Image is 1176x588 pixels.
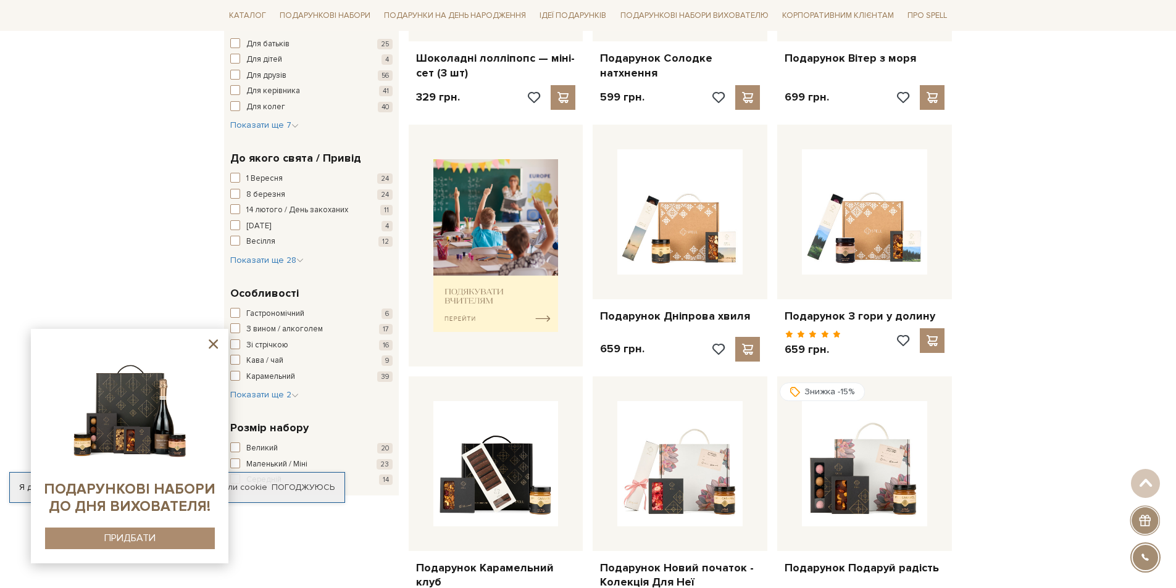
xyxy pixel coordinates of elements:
span: Показати ще 7 [230,120,299,130]
span: Показати ще 28 [230,255,304,265]
p: 699 грн. [785,90,829,104]
a: Подарунок Дніпрова хвиля [600,309,760,323]
button: Для друзів 56 [230,70,393,82]
span: Гастрономічний [246,308,304,320]
span: Весілля [246,236,275,248]
span: 12 [378,236,393,247]
span: 8 березня [246,189,285,201]
a: Про Spell [903,6,952,25]
button: Для керівника 41 [230,85,393,97]
a: Подарунок З гори у долину [785,309,945,323]
a: Подарунок Вітер з моря [785,51,945,65]
button: Для колег 40 [230,101,393,114]
span: 17 [379,324,393,334]
span: Для дітей [246,54,282,66]
span: [DATE] [246,220,271,233]
button: [DATE] 4 [230,220,393,233]
button: З вином / алкоголем 17 [230,323,393,336]
span: Для колег [246,101,285,114]
span: 23 [377,459,393,470]
button: Показати ще 7 [230,119,299,131]
span: Показати ще 2 [230,389,299,400]
a: файли cookie [211,482,267,492]
span: Розмір набору [230,420,309,436]
a: Подарунок Солодке натхнення [600,51,760,80]
span: 24 [377,173,393,184]
span: Карамельний [246,371,295,383]
a: Корпоративним клієнтам [777,5,899,26]
button: Показати ще 2 [230,389,299,401]
span: Особливості [230,285,299,302]
button: Показати ще 28 [230,254,304,267]
div: Я дозволяю [DOMAIN_NAME] використовувати [10,482,344,493]
a: Шоколадні лолліпопс — міні-сет (3 шт) [416,51,576,80]
span: Кава / чай [246,355,283,367]
button: 1 Вересня 24 [230,173,393,185]
button: Весілля 12 [230,236,393,248]
img: banner [433,159,559,333]
button: Зі стрічкою 16 [230,339,393,352]
button: Кава / чай 9 [230,355,393,367]
span: З вином / алкоголем [246,323,323,336]
span: 11 [380,205,393,215]
span: 24 [377,189,393,200]
a: Подарункові набори вихователю [615,5,774,26]
a: Каталог [224,6,271,25]
a: Подарункові набори [275,6,375,25]
span: 6 [382,308,393,319]
span: 4 [382,221,393,231]
p: 599 грн. [600,90,644,104]
a: Ідеї подарунків [535,6,611,25]
div: Знижка -15% [780,383,865,401]
span: 14 лютого / День закоханих [246,204,348,217]
a: Подарунки на День народження [379,6,531,25]
span: 41 [379,86,393,96]
span: Зі стрічкою [246,339,288,352]
button: Великий 20 [230,442,393,455]
span: Для керівника [246,85,300,97]
span: 20 [377,443,393,453]
button: Маленький / Міні 23 [230,458,393,471]
button: Для дітей 4 [230,54,393,66]
span: 4 [382,54,393,65]
button: Карамельний 39 [230,371,393,383]
span: 56 [378,70,393,81]
span: 39 [377,371,393,382]
p: 329 грн. [416,90,460,104]
span: Для батьків [246,38,290,51]
button: Для батьків 25 [230,38,393,51]
span: 9 [382,355,393,366]
a: Подарунок Подаруй радість [785,561,945,575]
button: 14 лютого / День закоханих 11 [230,204,393,217]
span: Великий [246,442,278,455]
span: 16 [379,340,393,350]
span: Маленький / Міні [246,458,307,471]
span: 14 [379,474,393,485]
span: 25 [377,39,393,49]
span: 40 [378,102,393,112]
span: До якого свята / Привід [230,150,361,167]
span: 1 Вересня [246,173,283,185]
button: Гастрономічний 6 [230,308,393,320]
a: Погоджуюсь [272,482,335,493]
p: 659 грн. [785,342,841,357]
button: 8 березня 24 [230,189,393,201]
p: 659 грн. [600,342,644,356]
span: Для друзів [246,70,286,82]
